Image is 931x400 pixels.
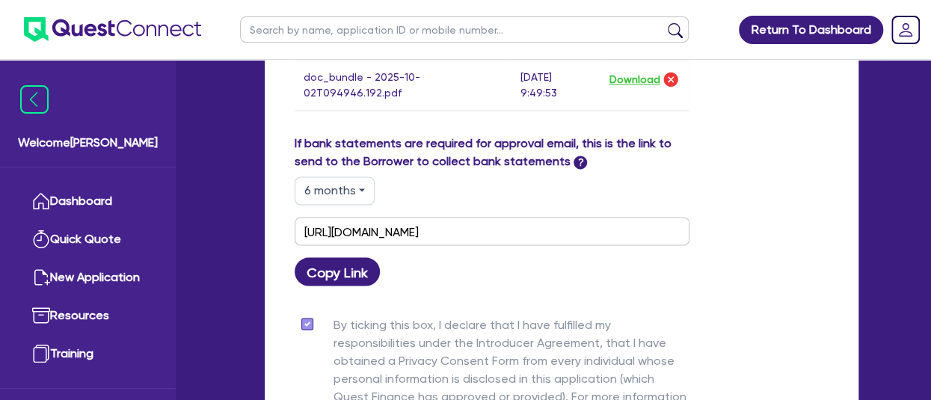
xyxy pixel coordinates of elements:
a: Dashboard [20,182,156,221]
a: Dropdown toggle [886,10,925,49]
a: Return To Dashboard [739,16,883,44]
img: icon-menu-close [20,85,49,114]
img: new-application [32,268,50,286]
img: resources [32,307,50,324]
span: ? [574,156,587,169]
td: doc_bundle - 2025-10-02T094946.192.pdf [295,61,511,111]
button: Download [609,70,661,89]
button: Copy Link [295,257,381,286]
input: Search by name, application ID or mobile number... [240,16,689,43]
img: quest-connect-logo-blue [24,17,201,42]
img: delete-icon [662,70,680,88]
a: Training [20,335,156,373]
label: If bank statements are required for approval email, this is the link to send to the Borrower to c... [295,135,689,170]
span: Welcome [PERSON_NAME] [18,134,158,152]
img: training [32,345,50,363]
td: [DATE] 9:49:53 [511,61,600,111]
img: quick-quote [32,230,50,248]
a: Resources [20,297,156,335]
button: Dropdown toggle [295,176,375,205]
a: New Application [20,259,156,297]
a: Quick Quote [20,221,156,259]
